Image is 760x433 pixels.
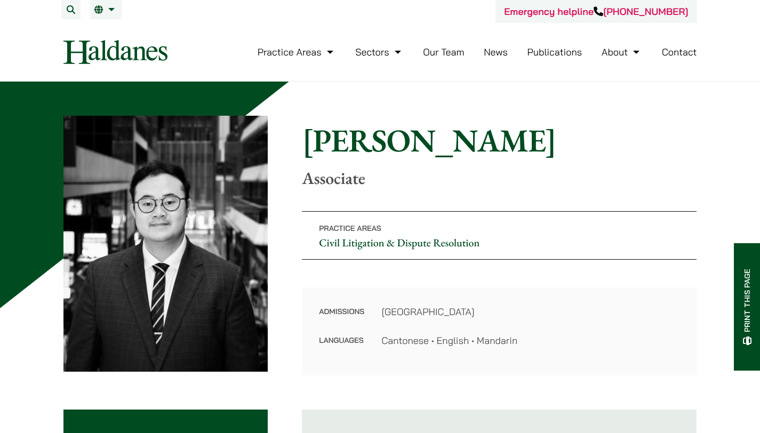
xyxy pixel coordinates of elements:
dd: [GEOGRAPHIC_DATA] [381,304,679,319]
a: News [484,46,508,58]
a: Emergency helpline[PHONE_NUMBER] [504,5,688,18]
a: Our Team [423,46,464,58]
dd: Cantonese • English • Mandarin [381,333,679,348]
a: About [602,46,642,58]
a: Practice Areas [258,46,336,58]
p: Associate [302,168,697,188]
a: Contact [662,46,697,58]
span: Practice Areas [319,223,381,233]
a: Sectors [355,46,403,58]
h1: [PERSON_NAME] [302,121,697,159]
dt: Languages [319,333,364,348]
a: EN [94,5,117,14]
a: Civil Litigation & Dispute Resolution [319,236,479,250]
img: Logo of Haldanes [63,40,167,64]
dt: Admissions [319,304,364,333]
a: Publications [527,46,582,58]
